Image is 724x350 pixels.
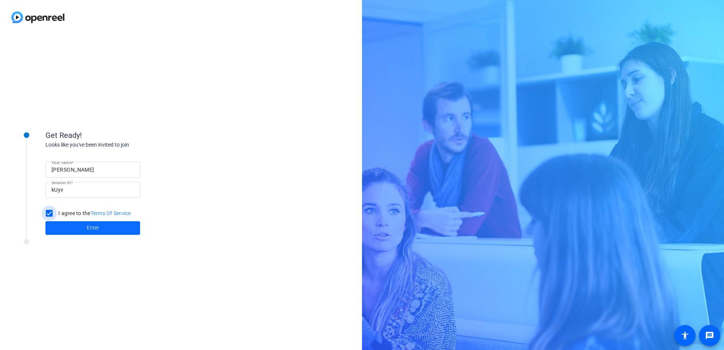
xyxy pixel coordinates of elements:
[45,130,197,141] div: Get Ready!
[90,210,131,216] a: Terms Of Service
[87,224,99,232] span: Enter
[45,141,197,149] div: Looks like you've been invited to join
[680,331,690,340] mat-icon: accessibility
[45,221,140,235] button: Enter
[51,160,72,165] mat-label: Your name
[57,209,131,217] label: I agree to the
[705,331,714,340] mat-icon: message
[51,180,71,185] mat-label: Session ID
